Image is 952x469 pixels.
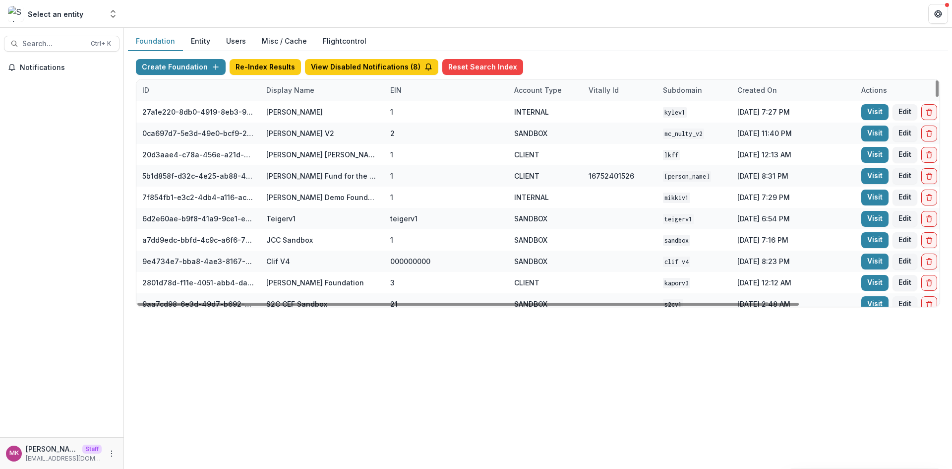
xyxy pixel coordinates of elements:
[514,128,547,138] div: SANDBOX
[921,190,937,205] button: Delete Foundation
[657,79,731,101] div: Subdomain
[136,79,260,101] div: ID
[508,85,568,95] div: Account Type
[921,147,937,163] button: Delete Foundation
[731,229,855,251] div: [DATE] 7:16 PM
[26,444,78,454] p: [PERSON_NAME]
[20,64,116,72] span: Notifications
[731,123,855,144] div: [DATE] 11:40 PM
[266,299,327,309] div: S2C CEF Sandbox
[731,101,855,123] div: [DATE] 7:27 PM
[921,232,937,248] button: Delete Foundation
[921,211,937,227] button: Delete Foundation
[266,128,334,138] div: [PERSON_NAME] V2
[266,277,364,288] div: [PERSON_NAME] Foundation
[22,40,85,48] span: Search...
[921,275,937,291] button: Delete Foundation
[305,59,438,75] button: View Disabled Notifications (8)
[892,104,917,120] button: Edit
[861,211,889,227] a: Visit
[892,168,917,184] button: Edit
[106,448,118,460] button: More
[266,213,296,224] div: Teigerv1
[583,85,625,95] div: Vitally Id
[663,214,694,224] code: teigerv1
[663,278,690,288] code: kaporv3
[384,85,408,95] div: EIN
[26,454,102,463] p: [EMAIL_ADDRESS][DOMAIN_NAME]
[442,59,523,75] button: Reset Search Index
[892,296,917,312] button: Edit
[266,256,290,267] div: Clif V4
[514,171,539,181] div: CLIENT
[861,254,889,269] a: Visit
[921,104,937,120] button: Delete Foundation
[142,192,254,202] div: 7f854fb1-e3c2-4db4-a116-aca576521abc
[731,272,855,293] div: [DATE] 12:12 AM
[861,126,889,141] a: Visit
[583,79,657,101] div: Vitally Id
[928,4,948,24] button: Get Help
[892,211,917,227] button: Edit
[663,257,690,267] code: Clif V4
[731,293,855,315] div: [DATE] 2:48 AM
[508,79,583,101] div: Account Type
[663,107,687,118] code: kylev1
[861,168,889,184] a: Visit
[892,126,917,141] button: Edit
[657,85,708,95] div: Subdomain
[254,32,315,51] button: Misc / Cache
[142,299,254,309] div: 9aa7cd98-6e3d-49d7-b692-3e5f3d1facd4
[142,213,254,224] div: 6d2e60ae-b9f8-41a9-9ce1-e608d0f20ec5
[390,107,393,117] div: 1
[260,85,320,95] div: Display Name
[514,235,547,245] div: SANDBOX
[514,149,539,160] div: CLIENT
[323,36,366,46] a: Flightcontrol
[183,32,218,51] button: Entity
[390,299,398,309] div: 21
[142,277,254,288] div: 2801d78d-f11e-4051-abb4-dab00da98882
[663,299,683,310] code: s2cv1
[861,147,889,163] a: Visit
[663,171,711,182] code: [PERSON_NAME]
[128,32,183,51] button: Foundation
[663,150,680,160] code: lkff
[731,85,783,95] div: Created on
[921,296,937,312] button: Delete Foundation
[106,4,120,24] button: Open entity switcher
[892,232,917,248] button: Edit
[892,254,917,269] button: Edit
[390,149,393,160] div: 1
[4,36,119,52] button: Search...
[266,149,378,160] div: [PERSON_NAME] [PERSON_NAME] Family Foundation
[142,256,254,267] div: 9e4734e7-bba8-4ae3-8167-95d86cec7b4b
[731,187,855,208] div: [DATE] 7:29 PM
[731,79,855,101] div: Created on
[731,208,855,229] div: [DATE] 6:54 PM
[390,128,395,138] div: 2
[731,165,855,187] div: [DATE] 8:31 PM
[663,129,704,139] code: mc_nulty_v2
[514,213,547,224] div: SANDBOX
[514,192,549,202] div: INTERNAL
[589,171,634,181] div: 16752401526
[861,104,889,120] a: Visit
[663,235,690,246] code: sandbox
[384,79,508,101] div: EIN
[266,171,378,181] div: [PERSON_NAME] Fund for the Blind
[142,235,254,245] div: a7dd9edc-bbfd-4c9c-a6f6-76d0743bf1cd
[266,235,313,245] div: JCC Sandbox
[731,144,855,165] div: [DATE] 12:13 AM
[136,85,155,95] div: ID
[514,277,539,288] div: CLIENT
[390,213,417,224] div: teigerv1
[218,32,254,51] button: Users
[9,450,19,457] div: Mahesh Kumar
[390,256,430,267] div: 000000000
[266,107,323,117] div: [PERSON_NAME]
[82,445,102,454] p: Staff
[390,192,393,202] div: 1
